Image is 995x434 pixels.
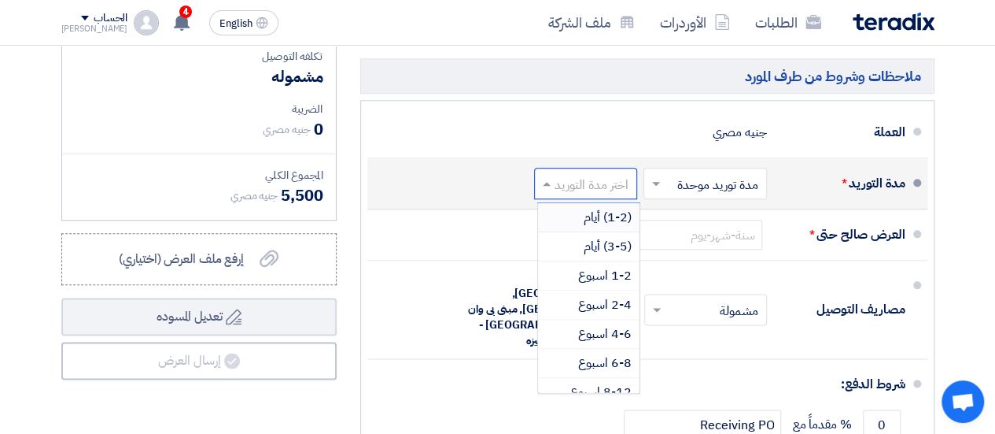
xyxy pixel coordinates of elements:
[584,237,632,256] span: (3-5) أيام
[536,4,647,41] a: ملف الشركة
[578,325,632,343] span: 4-6 اسبوع
[271,65,322,88] span: مشموله
[712,117,766,147] div: جنيه مصري
[578,266,632,285] span: 1-2 اسبوع
[360,58,934,94] h5: ملاحظات وشروط من طرف المورد
[119,250,244,269] span: إرفع ملف العرض (اختياري)
[281,184,323,207] span: 5,500
[942,380,984,423] div: Open chat
[792,417,851,432] span: % مقدماً مع
[179,6,192,18] span: 4
[61,298,337,336] button: تعديل المسوده
[209,10,278,35] button: English
[779,165,905,202] div: مدة التوريد
[462,270,635,349] div: الى عنوان شركتكم في
[853,13,934,31] img: Teradix logo
[75,167,323,184] div: المجموع الكلي
[94,12,127,25] div: الحساب
[779,113,905,151] div: العملة
[578,295,632,314] span: 2-4 اسبوع
[779,216,905,254] div: العرض صالح حتى
[605,220,762,250] input: سنة-شهر-يوم
[75,48,323,65] div: تكلفه التوصيل
[392,365,905,403] div: شروط الدفع:
[570,383,632,402] span: 8-12 اسبوع
[61,24,128,33] div: [PERSON_NAME]
[263,121,310,138] span: جنيه مصري
[779,291,905,328] div: مصاريف التوصيل
[134,10,159,35] img: profile_test.png
[61,342,337,380] button: إرسال العرض
[584,208,632,227] span: (1-2) أيام
[578,354,632,373] span: 6-8 اسبوع
[468,285,634,349] span: [GEOGRAPHIC_DATA], [GEOGRAPHIC_DATA], مبنى بى وان - كابيتال [GEOGRAPHIC_DATA] - الشيخ زايد -أكتوب...
[743,4,834,41] a: الطلبات
[314,117,323,141] span: 0
[75,101,323,117] div: الضريبة
[647,4,743,41] a: الأوردرات
[230,187,278,204] span: جنيه مصري
[219,18,252,29] span: English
